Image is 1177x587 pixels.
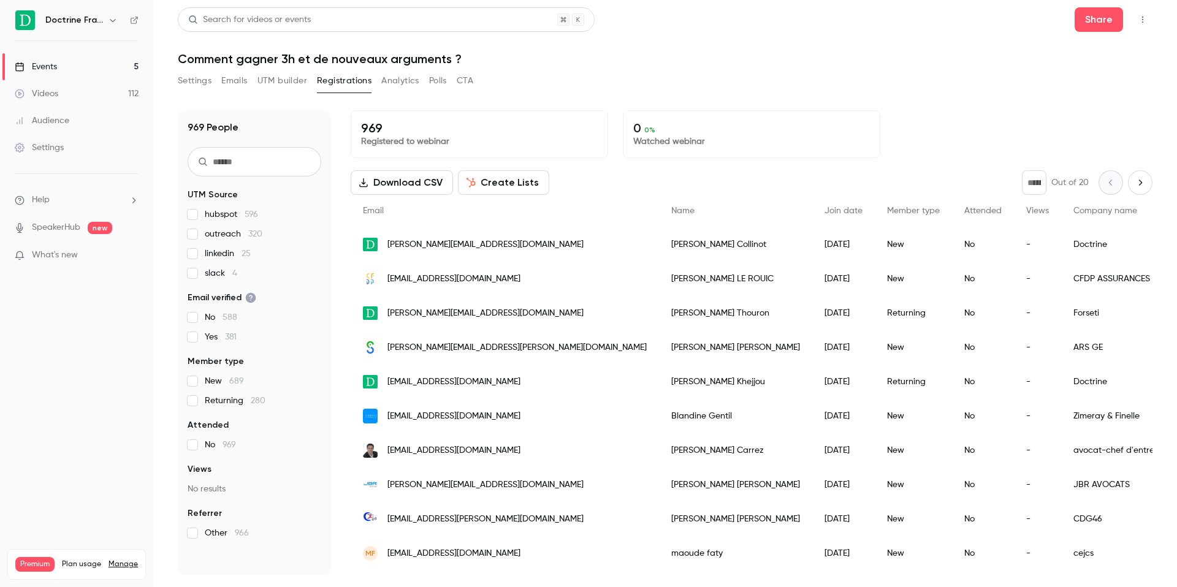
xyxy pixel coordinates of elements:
[875,262,952,296] div: New
[15,194,139,206] li: help-dropdown-opener
[363,206,384,215] span: Email
[32,221,80,234] a: SpeakerHub
[15,10,35,30] img: Doctrine France
[229,377,244,385] span: 689
[188,483,321,495] p: No results
[875,399,952,433] div: New
[952,468,1014,502] div: No
[875,468,952,502] div: New
[659,227,812,262] div: [PERSON_NAME] Collinot
[633,121,870,135] p: 0
[659,296,812,330] div: [PERSON_NAME] Thouron
[248,230,262,238] span: 320
[875,502,952,536] div: New
[671,206,695,215] span: Name
[812,262,875,296] div: [DATE]
[875,227,952,262] div: New
[1014,536,1061,570] div: -
[188,507,222,520] span: Referrer
[257,71,307,91] button: UTM builder
[225,333,237,341] span: 381
[317,71,371,91] button: Registrations
[178,51,1152,66] h1: Comment gagner 3h et de nouveaux arguments ?
[205,311,237,324] span: No
[952,399,1014,433] div: No
[15,115,69,127] div: Audience
[188,292,256,304] span: Email verified
[1014,365,1061,399] div: -
[1014,468,1061,502] div: -
[1014,433,1061,468] div: -
[15,88,58,100] div: Videos
[387,376,520,388] span: [EMAIL_ADDRESS][DOMAIN_NAME]
[178,71,211,91] button: Settings
[188,355,244,368] span: Member type
[221,71,247,91] button: Emails
[205,439,236,451] span: No
[62,559,101,569] span: Plan usage
[242,249,251,258] span: 25
[387,273,520,286] span: [EMAIL_ADDRESS][DOMAIN_NAME]
[875,330,952,365] div: New
[825,206,863,215] span: Join date
[952,262,1014,296] div: No
[952,365,1014,399] div: No
[45,14,103,26] h6: Doctrine France
[952,296,1014,330] div: No
[952,330,1014,365] div: No
[1014,227,1061,262] div: -
[245,210,258,219] span: 596
[363,477,378,492] img: jbravocats.com
[223,313,237,322] span: 588
[964,206,1002,215] span: Attended
[659,399,812,433] div: Blandine Gentil
[124,250,139,261] iframe: Noticeable Trigger
[457,71,473,91] button: CTA
[363,375,378,389] img: doctrine.fr
[223,441,236,449] span: 969
[387,410,520,423] span: [EMAIL_ADDRESS][DOMAIN_NAME]
[1014,502,1061,536] div: -
[205,527,249,539] span: Other
[644,126,655,134] span: 0 %
[952,536,1014,570] div: No
[659,468,812,502] div: [PERSON_NAME] [PERSON_NAME]
[15,61,57,73] div: Events
[387,513,584,526] span: [EMAIL_ADDRESS][PERSON_NAME][DOMAIN_NAME]
[188,189,238,201] span: UTM Source
[812,365,875,399] div: [DATE]
[381,71,419,91] button: Analytics
[363,238,378,252] img: doctrine.fr
[875,536,952,570] div: New
[875,296,952,330] div: Returning
[812,536,875,570] div: [DATE]
[387,479,584,491] span: [PERSON_NAME][EMAIL_ADDRESS][DOMAIN_NAME]
[351,170,453,195] button: Download CSV
[659,502,812,536] div: [PERSON_NAME] [PERSON_NAME]
[812,433,875,468] div: [DATE]
[875,365,952,399] div: Returning
[363,306,378,320] img: doctrine.fr
[109,559,138,569] a: Manage
[952,433,1014,468] div: No
[235,529,249,537] span: 966
[205,395,265,407] span: Returning
[1014,296,1061,330] div: -
[1075,7,1123,32] button: Share
[387,547,520,560] span: [EMAIL_ADDRESS][DOMAIN_NAME]
[188,463,211,475] span: Views
[363,443,378,458] img: carrez-avocat.fr
[1026,206,1049,215] span: Views
[387,238,584,251] span: [PERSON_NAME][EMAIL_ADDRESS][DOMAIN_NAME]
[812,502,875,536] div: [DATE]
[812,399,875,433] div: [DATE]
[251,396,265,405] span: 280
[361,135,598,148] p: Registered to webinar
[205,331,237,343] span: Yes
[659,330,812,365] div: [PERSON_NAME] [PERSON_NAME]
[387,341,647,354] span: [PERSON_NAME][EMAIL_ADDRESS][PERSON_NAME][DOMAIN_NAME]
[1014,330,1061,365] div: -
[887,206,940,215] span: Member type
[952,502,1014,536] div: No
[363,512,378,526] img: cdg46.fr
